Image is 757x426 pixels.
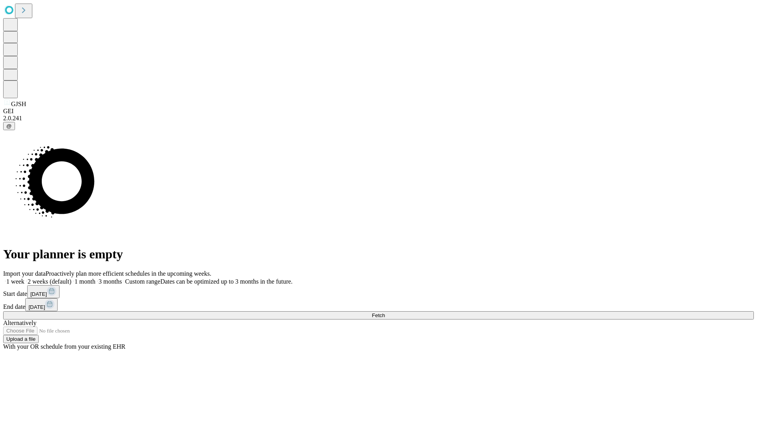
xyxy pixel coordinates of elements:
span: Alternatively [3,319,36,326]
span: [DATE] [30,291,47,297]
div: GEI [3,108,754,115]
button: [DATE] [27,285,60,298]
span: Import your data [3,270,46,277]
span: Dates can be optimized up to 3 months in the future. [160,278,293,285]
span: Fetch [372,312,385,318]
span: 1 month [75,278,95,285]
span: @ [6,123,12,129]
h1: Your planner is empty [3,247,754,262]
span: 3 months [99,278,122,285]
button: @ [3,122,15,130]
span: Proactively plan more efficient schedules in the upcoming weeks. [46,270,211,277]
span: Custom range [125,278,160,285]
button: Upload a file [3,335,39,343]
button: Fetch [3,311,754,319]
div: End date [3,298,754,311]
div: Start date [3,285,754,298]
span: 2 weeks (default) [28,278,71,285]
button: [DATE] [25,298,58,311]
div: 2.0.241 [3,115,754,122]
span: 1 week [6,278,24,285]
span: With your OR schedule from your existing EHR [3,343,125,350]
span: GJSH [11,101,26,107]
span: [DATE] [28,304,45,310]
